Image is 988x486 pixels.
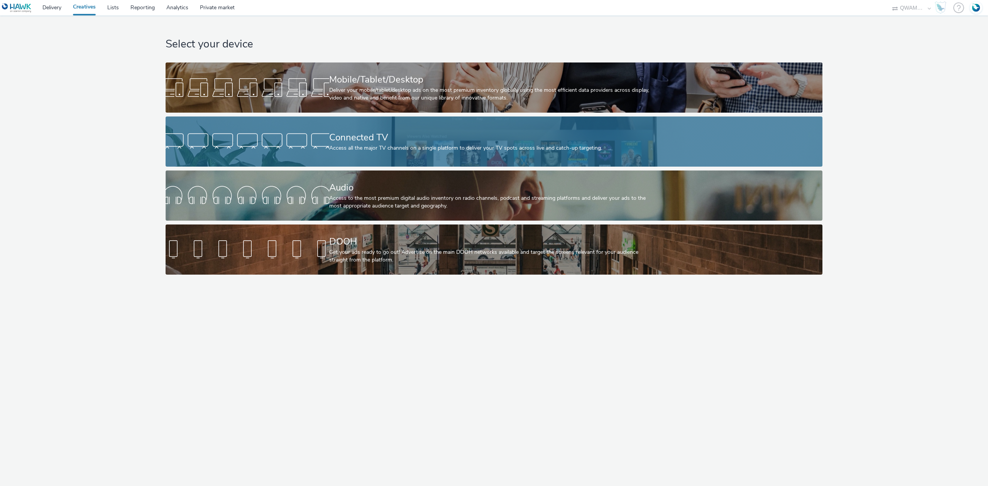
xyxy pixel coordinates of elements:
[970,2,982,13] img: Account FR
[329,181,656,194] div: Audio
[329,248,656,264] div: Get your ads ready to go out! Advertise on the main DOOH networks available and target the screen...
[329,86,656,102] div: Deliver your mobile/tablet/desktop ads on the most premium inventory globally using the most effi...
[935,2,949,14] a: Hawk Academy
[166,116,822,167] a: Connected TVAccess all the major TV channels on a single platform to deliver your TV spots across...
[329,194,656,210] div: Access to the most premium digital audio inventory on radio channels, podcast and streaming platf...
[2,3,32,13] img: undefined Logo
[329,144,656,152] div: Access all the major TV channels on a single platform to deliver your TV spots across live and ca...
[329,73,656,86] div: Mobile/Tablet/Desktop
[166,224,822,275] a: DOOHGet your ads ready to go out! Advertise on the main DOOH networks available and target the sc...
[166,37,822,52] h1: Select your device
[329,235,656,248] div: DOOH
[166,170,822,221] a: AudioAccess to the most premium digital audio inventory on radio channels, podcast and streaming ...
[166,62,822,113] a: Mobile/Tablet/DesktopDeliver your mobile/tablet/desktop ads on the most premium inventory globall...
[935,2,946,14] img: Hawk Academy
[329,131,656,144] div: Connected TV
